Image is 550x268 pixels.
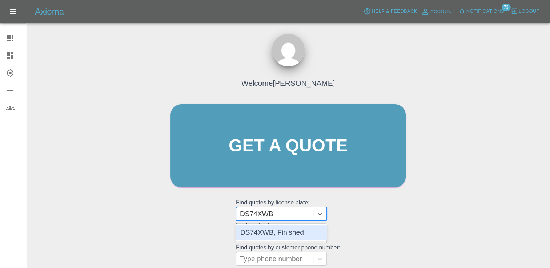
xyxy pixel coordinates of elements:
h4: Welcome [PERSON_NAME] [241,77,335,89]
button: Logout [509,6,541,17]
span: Notifications [466,7,504,16]
button: Open drawer [4,3,22,20]
span: Account [430,8,455,16]
grid: Find quotes by license plate: [236,199,340,221]
a: Get a quote [170,104,406,187]
span: Help & Feedback [372,7,417,16]
h5: Axioma [35,6,64,17]
img: ... [272,34,305,66]
span: 73 [501,4,510,11]
button: Notifications [457,6,506,17]
span: Logout [519,7,539,16]
a: Account [419,6,457,17]
div: DS74XWB, Finished [236,225,327,240]
grid: Find quotes by customer phone number: [236,244,340,266]
grid: Find quotes by email: [236,222,340,243]
button: Help & Feedback [362,6,419,17]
